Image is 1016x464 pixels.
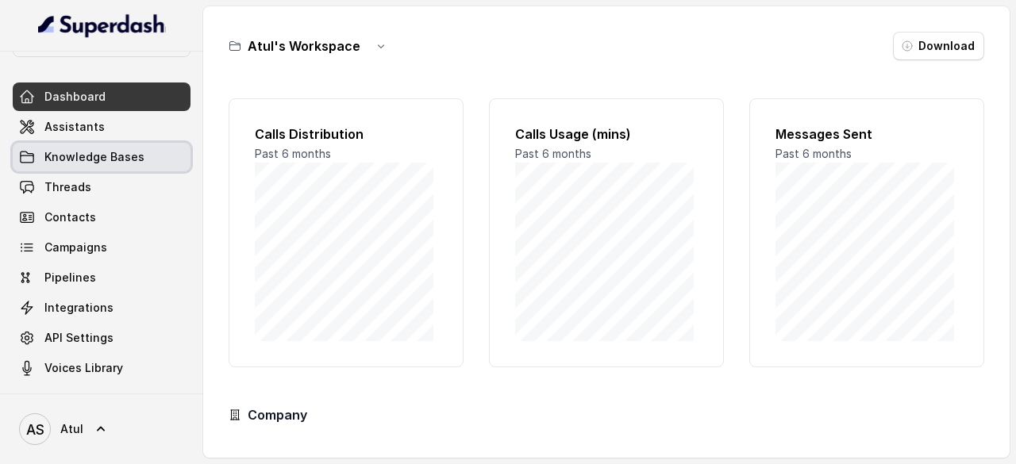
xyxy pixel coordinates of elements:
[248,405,307,424] h3: Company
[13,173,190,201] a: Threads
[13,143,190,171] a: Knowledge Bases
[44,89,106,105] span: Dashboard
[44,119,105,135] span: Assistants
[13,324,190,352] a: API Settings
[515,147,591,160] span: Past 6 months
[44,240,107,255] span: Campaigns
[775,147,852,160] span: Past 6 months
[44,360,123,376] span: Voices Library
[515,125,698,144] h2: Calls Usage (mins)
[38,13,166,38] img: light.svg
[44,270,96,286] span: Pipelines
[255,147,331,160] span: Past 6 months
[775,125,958,144] h2: Messages Sent
[13,263,190,292] a: Pipelines
[248,36,360,56] h3: Atul's Workspace
[60,421,83,437] span: Atul
[13,233,190,262] a: Campaigns
[13,82,190,111] a: Dashboard
[13,203,190,232] a: Contacts
[44,209,96,225] span: Contacts
[44,300,114,316] span: Integrations
[13,354,190,382] a: Voices Library
[893,32,984,60] button: Download
[13,407,190,451] a: Atul
[44,149,144,165] span: Knowledge Bases
[44,179,91,195] span: Threads
[26,421,44,438] text: AS
[44,330,114,346] span: API Settings
[13,293,190,322] a: Integrations
[255,125,437,144] h2: Calls Distribution
[13,113,190,141] a: Assistants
